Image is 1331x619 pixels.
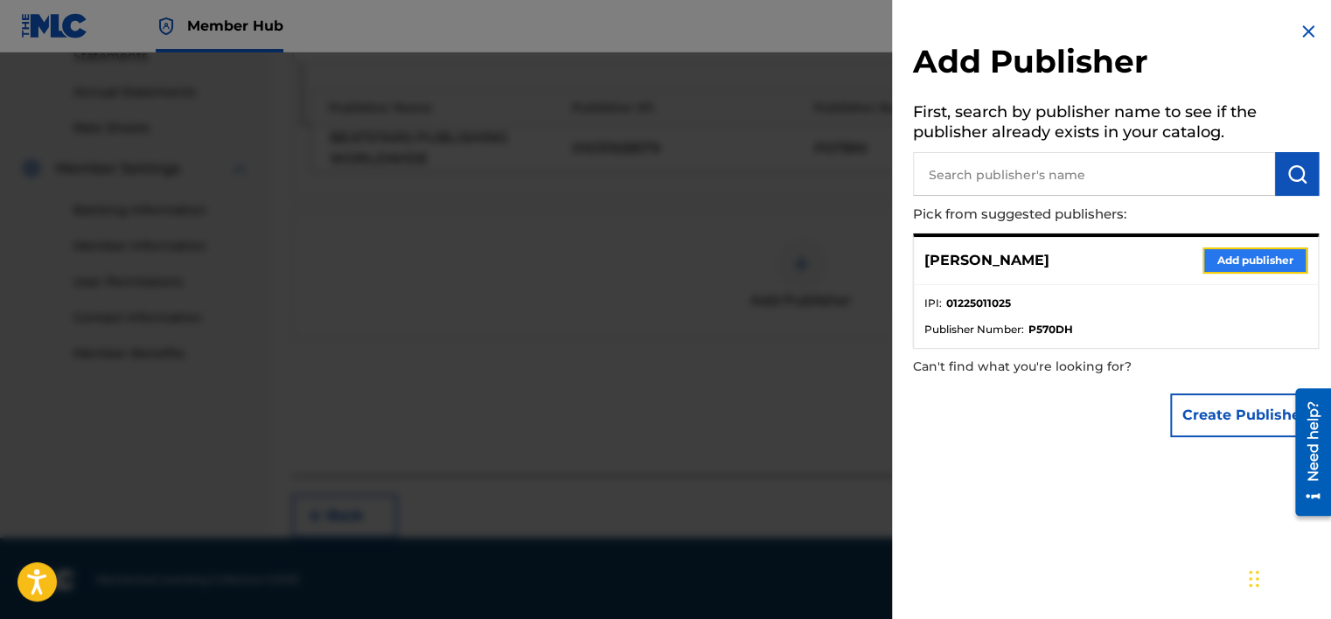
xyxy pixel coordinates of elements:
h5: First, search by publisher name to see if the publisher already exists in your catalog. [913,97,1319,152]
h2: Add Publisher [913,42,1319,87]
button: Add publisher [1202,247,1307,274]
img: Search Works [1286,163,1307,184]
iframe: Chat Widget [1244,535,1331,619]
span: Member Hub [187,16,283,36]
span: IPI : [924,296,942,311]
button: Create Publisher [1170,393,1319,437]
input: Search publisher's name [913,152,1275,196]
strong: P570DH [1028,322,1073,337]
p: [PERSON_NAME] [924,250,1049,271]
img: Top Rightsholder [156,16,177,37]
div: Drag [1249,553,1259,605]
strong: 01225011025 [946,296,1011,311]
p: Pick from suggested publishers: [913,196,1219,233]
iframe: Resource Center [1282,382,1331,523]
span: Publisher Number : [924,322,1024,337]
img: MLC Logo [21,13,88,38]
p: Can't find what you're looking for? [913,349,1219,385]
